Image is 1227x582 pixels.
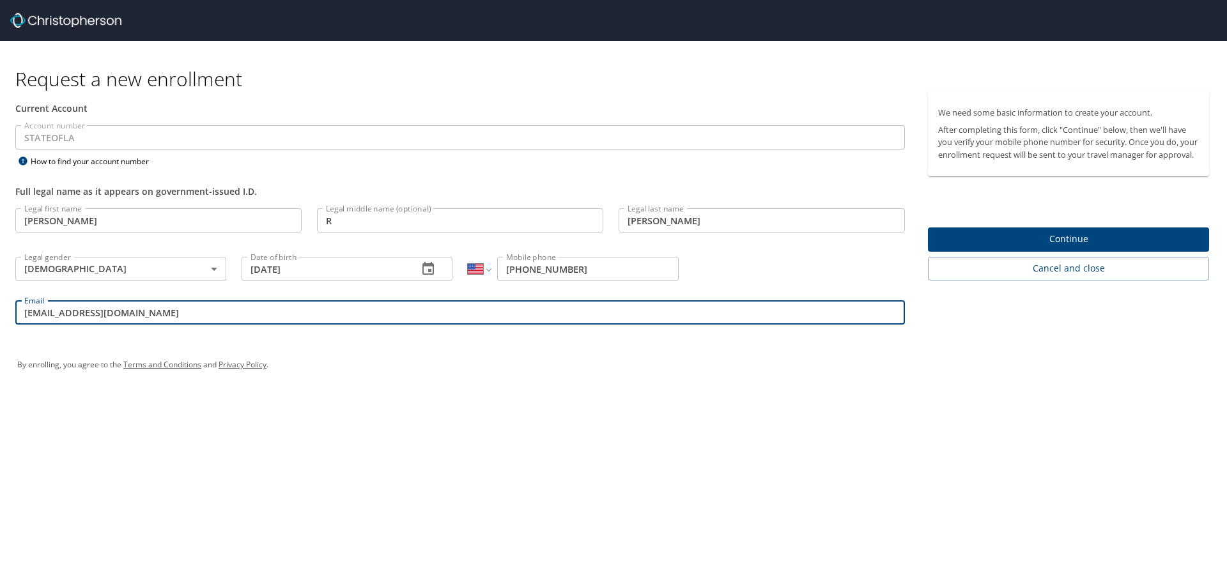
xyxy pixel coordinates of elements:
button: Continue [928,227,1209,252]
div: How to find your account number [15,153,175,169]
img: cbt logo [10,13,121,28]
h1: Request a new enrollment [15,66,1219,91]
span: Cancel and close [938,261,1199,277]
a: Terms and Conditions [123,359,201,370]
a: Privacy Policy [219,359,266,370]
button: Cancel and close [928,257,1209,280]
div: By enrolling, you agree to the and . [17,349,1210,381]
p: After completing this form, click "Continue" below, then we'll have you verify your mobile phone ... [938,124,1199,161]
div: [DEMOGRAPHIC_DATA] [15,257,226,281]
input: Enter phone number [497,257,679,281]
span: Continue [938,231,1199,247]
div: Full legal name as it appears on government-issued I.D. [15,185,905,198]
div: Current Account [15,102,905,115]
input: MM/DD/YYYY [242,257,408,281]
p: We need some basic information to create your account. [938,107,1199,119]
